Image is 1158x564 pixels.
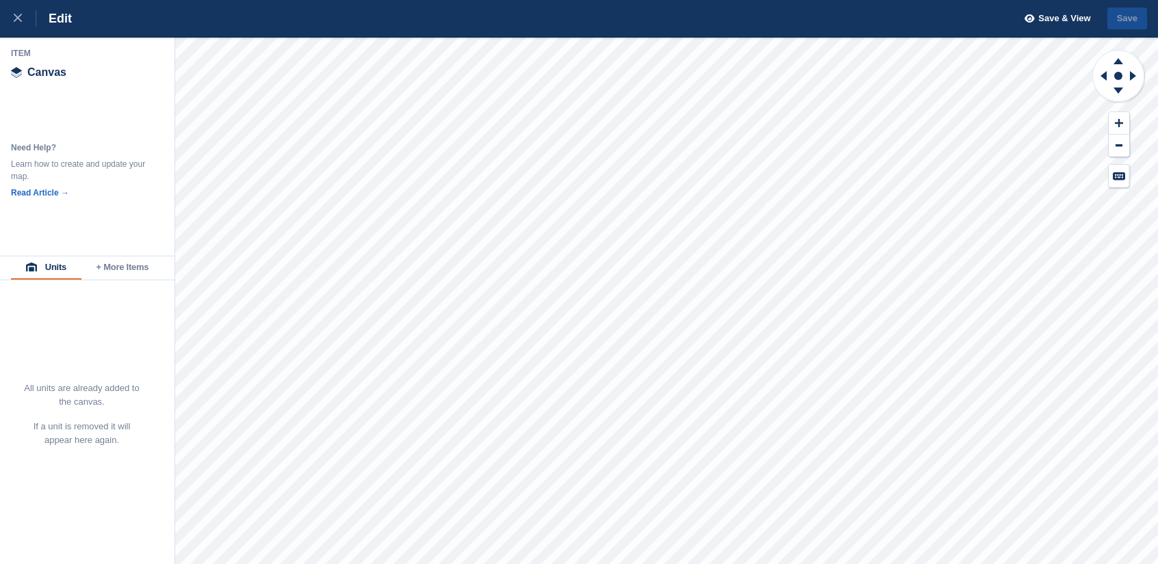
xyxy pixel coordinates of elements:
button: Save [1107,8,1147,30]
span: Save & View [1038,12,1090,25]
p: All units are already added to the canvas. [23,381,140,409]
button: + More Items [81,256,164,280]
button: Save & View [1017,8,1091,30]
span: Canvas [27,67,66,78]
div: Learn how to create and update your map. [11,158,148,183]
button: Keyboard Shortcuts [1109,165,1129,187]
div: Need Help? [11,142,148,154]
div: Edit [36,10,72,27]
img: canvas-icn.9d1aba5b.svg [11,67,22,78]
p: If a unit is removed it will appear here again. [23,420,140,447]
button: Zoom In [1109,112,1129,135]
button: Zoom Out [1109,135,1129,157]
a: Read Article → [11,188,69,198]
button: Units [11,256,81,280]
div: Item [11,48,164,59]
